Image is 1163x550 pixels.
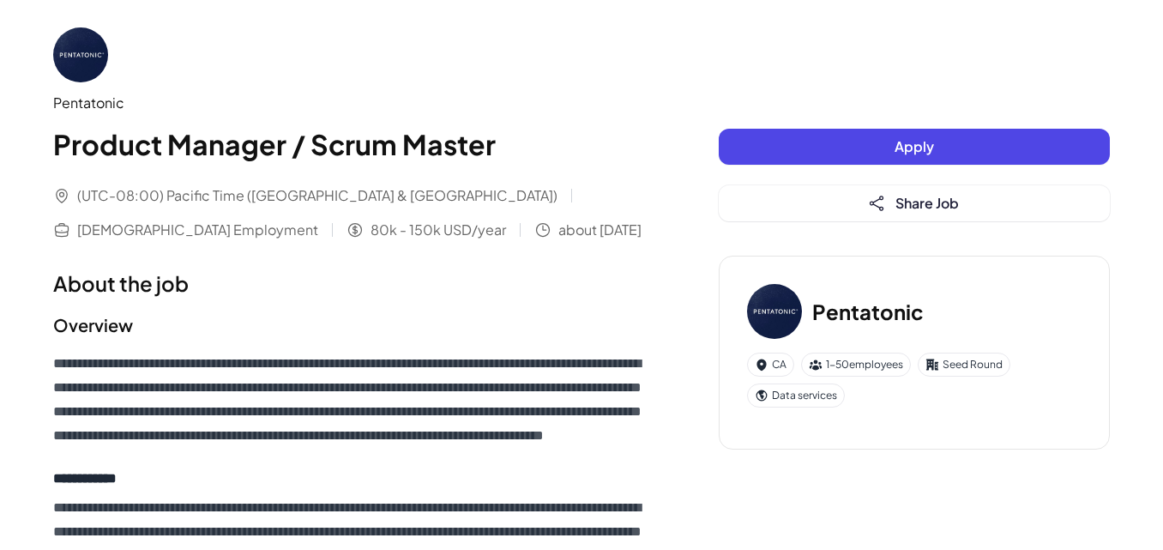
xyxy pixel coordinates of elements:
div: Data services [747,384,845,408]
span: (UTC-08:00) Pacific Time ([GEOGRAPHIC_DATA] & [GEOGRAPHIC_DATA]) [77,185,557,206]
img: Pe [747,284,802,339]
div: Pentatonic [53,93,650,113]
div: CA [747,353,794,377]
h1: About the job [53,268,650,299]
div: Seed Round [918,353,1010,377]
span: Share Job [895,194,959,212]
img: Pe [53,27,108,82]
button: Share Job [719,185,1110,221]
h2: Overview [53,312,650,338]
span: 80k - 150k USD/year [371,220,506,240]
span: [DEMOGRAPHIC_DATA] Employment [77,220,318,240]
h1: Product Manager / Scrum Master [53,124,650,165]
div: 1-50 employees [801,353,911,377]
span: about [DATE] [558,220,642,240]
h3: Pentatonic [812,296,924,327]
button: Apply [719,129,1110,165]
span: Apply [895,137,934,155]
